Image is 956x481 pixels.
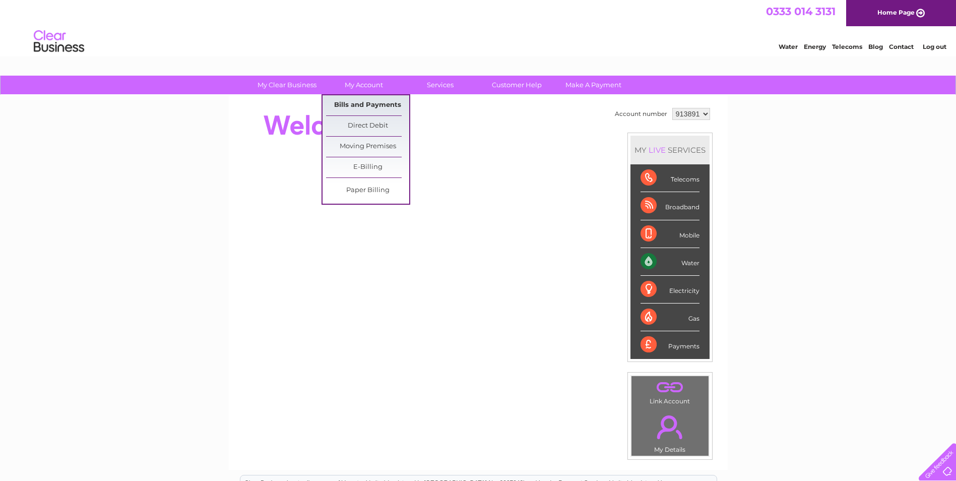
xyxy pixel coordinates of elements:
[641,304,699,331] div: Gas
[326,181,409,201] a: Paper Billing
[326,137,409,157] a: Moving Premises
[631,376,709,407] td: Link Account
[322,76,405,94] a: My Account
[832,43,862,50] a: Telecoms
[245,76,329,94] a: My Clear Business
[804,43,826,50] a: Energy
[641,220,699,248] div: Mobile
[923,43,946,50] a: Log out
[634,379,706,396] a: .
[641,164,699,192] div: Telecoms
[631,407,709,456] td: My Details
[612,105,670,123] td: Account number
[641,248,699,276] div: Water
[326,116,409,136] a: Direct Debit
[240,6,717,49] div: Clear Business is a trading name of Verastar Limited (registered in [GEOGRAPHIC_DATA] No. 3667643...
[552,76,635,94] a: Make A Payment
[641,276,699,304] div: Electricity
[868,43,883,50] a: Blog
[889,43,914,50] a: Contact
[630,136,710,164] div: MY SERVICES
[766,5,836,18] a: 0333 014 3131
[399,76,482,94] a: Services
[641,192,699,220] div: Broadband
[326,95,409,115] a: Bills and Payments
[475,76,558,94] a: Customer Help
[326,157,409,177] a: E-Billing
[647,145,668,155] div: LIVE
[641,331,699,358] div: Payments
[634,409,706,445] a: .
[33,26,85,57] img: logo.png
[779,43,798,50] a: Water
